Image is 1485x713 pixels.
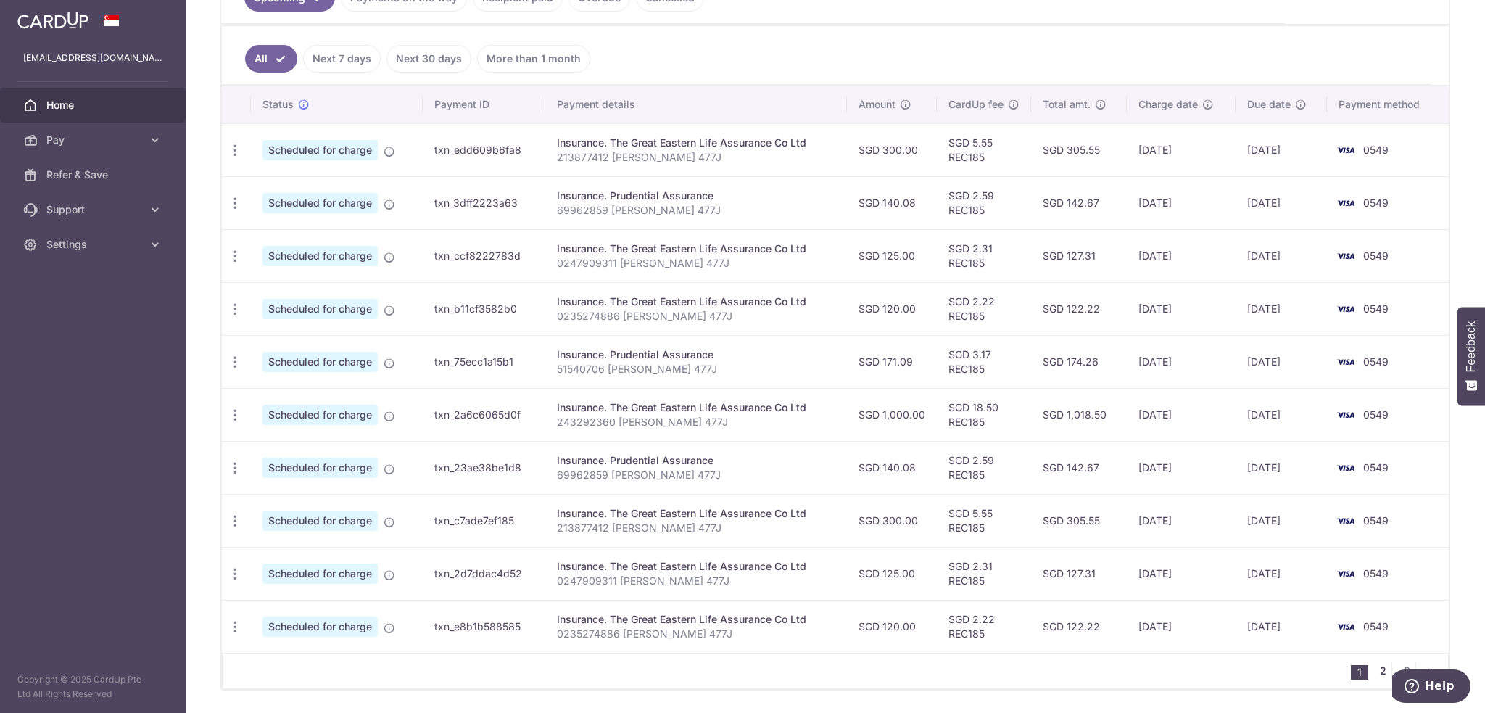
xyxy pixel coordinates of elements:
[937,335,1031,388] td: SGD 3.17 REC185
[937,388,1031,441] td: SGD 18.50 REC185
[46,237,142,252] span: Settings
[1031,282,1128,335] td: SGD 122.22
[847,229,937,282] td: SGD 125.00
[262,405,378,425] span: Scheduled for charge
[859,97,895,112] span: Amount
[1031,388,1128,441] td: SGD 1,018.50
[557,136,835,150] div: Insurance. The Great Eastern Life Assurance Co Ltd
[1236,441,1327,494] td: [DATE]
[423,494,545,547] td: txn_c7ade7ef185
[1247,97,1291,112] span: Due date
[557,627,835,641] p: 0235274886 [PERSON_NAME] 477J
[557,415,835,429] p: 243292360 [PERSON_NAME] 477J
[1127,282,1236,335] td: [DATE]
[557,189,835,203] div: Insurance. Prudential Assurance
[937,547,1031,600] td: SGD 2.31 REC185
[1031,123,1128,176] td: SGD 305.55
[557,294,835,309] div: Insurance. The Great Eastern Life Assurance Co Ltd
[262,193,378,213] span: Scheduled for charge
[937,282,1031,335] td: SGD 2.22 REC185
[1127,494,1236,547] td: [DATE]
[1127,600,1236,653] td: [DATE]
[557,203,835,218] p: 69962859 [PERSON_NAME] 477J
[1363,620,1389,632] span: 0549
[1127,547,1236,600] td: [DATE]
[1127,388,1236,441] td: [DATE]
[262,246,378,266] span: Scheduled for charge
[847,494,937,547] td: SGD 300.00
[1327,86,1449,123] th: Payment method
[937,176,1031,229] td: SGD 2.59 REC185
[557,256,835,271] p: 0247909311 [PERSON_NAME] 477J
[1031,494,1128,547] td: SGD 305.55
[1331,618,1360,635] img: Bank Card
[303,45,381,73] a: Next 7 days
[557,400,835,415] div: Insurance. The Great Eastern Life Assurance Co Ltd
[847,600,937,653] td: SGD 120.00
[1398,662,1415,680] a: 3
[262,97,294,112] span: Status
[557,574,835,588] p: 0247909311 [PERSON_NAME] 477J
[1127,229,1236,282] td: [DATE]
[46,168,142,182] span: Refer & Save
[847,176,937,229] td: SGD 140.08
[423,600,545,653] td: txn_e8b1b588585
[423,441,545,494] td: txn_23ae38be1d8
[847,441,937,494] td: SGD 140.08
[847,282,937,335] td: SGD 120.00
[937,229,1031,282] td: SGD 2.31 REC185
[262,564,378,584] span: Scheduled for charge
[1031,441,1128,494] td: SGD 142.67
[423,123,545,176] td: txn_edd609b6fa8
[1363,355,1389,368] span: 0549
[1031,229,1128,282] td: SGD 127.31
[557,506,835,521] div: Insurance. The Great Eastern Life Assurance Co Ltd
[847,388,937,441] td: SGD 1,000.00
[1031,176,1128,229] td: SGD 142.67
[423,388,545,441] td: txn_2a6c6065d0f
[557,347,835,362] div: Insurance. Prudential Assurance
[557,309,835,323] p: 0235274886 [PERSON_NAME] 477J
[1363,144,1389,156] span: 0549
[46,202,142,217] span: Support
[1236,176,1327,229] td: [DATE]
[262,352,378,372] span: Scheduled for charge
[423,86,545,123] th: Payment ID
[1043,97,1091,112] span: Total amt.
[1465,321,1478,372] span: Feedback
[937,494,1031,547] td: SGD 5.55 REC185
[557,453,835,468] div: Insurance. Prudential Assurance
[423,282,545,335] td: txn_b11cf3582b0
[557,362,835,376] p: 51540706 [PERSON_NAME] 477J
[557,521,835,535] p: 213877412 [PERSON_NAME] 477J
[386,45,471,73] a: Next 30 days
[1236,229,1327,282] td: [DATE]
[1236,494,1327,547] td: [DATE]
[1236,123,1327,176] td: [DATE]
[557,612,835,627] div: Insurance. The Great Eastern Life Assurance Co Ltd
[545,86,846,123] th: Payment details
[1331,300,1360,318] img: Bank Card
[847,123,937,176] td: SGD 300.00
[557,468,835,482] p: 69962859 [PERSON_NAME] 477J
[1331,353,1360,371] img: Bank Card
[262,140,378,160] span: Scheduled for charge
[1138,97,1198,112] span: Charge date
[46,133,142,147] span: Pay
[1127,441,1236,494] td: [DATE]
[477,45,590,73] a: More than 1 month
[17,12,88,29] img: CardUp
[1363,461,1389,474] span: 0549
[948,97,1004,112] span: CardUp fee
[423,176,545,229] td: txn_3dff2223a63
[557,150,835,165] p: 213877412 [PERSON_NAME] 477J
[1331,512,1360,529] img: Bank Card
[1031,547,1128,600] td: SGD 127.31
[1351,665,1368,680] li: 1
[1392,669,1470,706] iframe: Opens a widget where you can find more information
[1127,176,1236,229] td: [DATE]
[1331,565,1360,582] img: Bank Card
[245,45,297,73] a: All
[1127,123,1236,176] td: [DATE]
